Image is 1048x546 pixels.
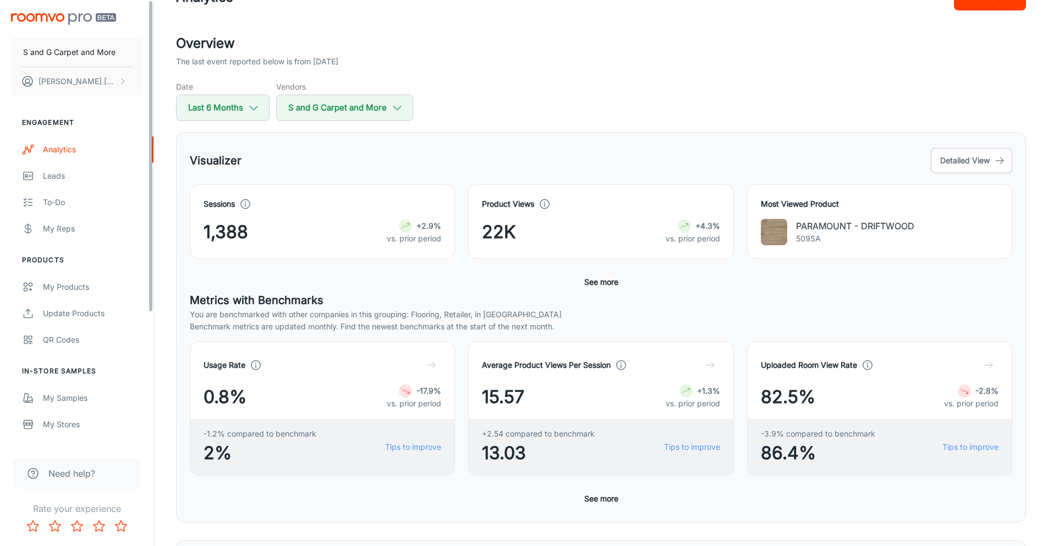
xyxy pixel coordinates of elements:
[664,441,720,453] a: Tips to improve
[761,198,998,210] h4: Most Viewed Product
[176,34,1026,53] h2: Overview
[190,321,1012,333] p: Benchmark metrics are updated monthly. Find the newest benchmarks at the start of the next month.
[43,223,142,235] div: My Reps
[276,81,413,92] h5: Vendors
[761,428,875,440] span: -3.9% compared to benchmark
[796,219,914,233] p: PARAMOUNT - DRIFTWOOD
[482,384,524,410] span: 15.57
[416,221,441,230] strong: +2.9%
[48,467,95,480] span: Need help?
[204,198,235,210] h4: Sessions
[44,515,66,537] button: Rate 2 star
[482,359,611,371] h4: Average Product Views Per Session
[387,233,441,245] p: vs. prior period
[580,272,623,292] button: See more
[176,56,338,68] p: The last event reported below is from [DATE]
[11,13,116,25] img: Roomvo PRO Beta
[695,221,720,230] strong: +4.3%
[43,281,142,293] div: My Products
[43,334,142,346] div: QR Codes
[22,515,44,537] button: Rate 1 star
[482,428,595,440] span: +2.54 compared to benchmark
[666,398,720,410] p: vs. prior period
[190,292,1012,308] h5: Metrics with Benchmarks
[276,95,413,121] button: S and G Carpet and More
[43,170,142,182] div: Leads
[761,440,875,466] span: 86.4%
[416,386,441,395] strong: -17.9%
[944,398,998,410] p: vs. prior period
[761,384,815,410] span: 82.5%
[942,441,998,453] a: Tips to improve
[43,392,142,404] div: My Samples
[9,502,145,515] p: Rate your experience
[11,67,142,96] button: [PERSON_NAME] [PERSON_NAME]
[204,219,248,245] span: 1,388
[39,75,116,87] p: [PERSON_NAME] [PERSON_NAME]
[176,95,270,121] button: Last 6 Months
[23,46,116,58] p: S and G Carpet and More
[482,198,534,210] h4: Product Views
[43,307,142,319] div: Update Products
[975,386,998,395] strong: -2.8%
[176,81,270,92] h5: Date
[761,359,857,371] h4: Uploaded Room View Rate
[387,398,441,410] p: vs. prior period
[110,515,132,537] button: Rate 5 star
[11,38,142,67] button: S and G Carpet and More
[796,233,914,245] p: 509SA
[482,440,595,466] span: 13.03
[88,515,110,537] button: Rate 4 star
[761,219,787,245] img: PARAMOUNT - DRIFTWOOD
[666,233,720,245] p: vs. prior period
[580,489,623,509] button: See more
[190,152,242,169] h5: Visualizer
[43,144,142,156] div: Analytics
[482,219,516,245] span: 22K
[697,386,720,395] strong: +1.3%
[43,196,142,208] div: To-do
[931,148,1012,173] button: Detailed View
[204,359,245,371] h4: Usage Rate
[204,428,316,440] span: -1.2% compared to benchmark
[43,418,142,431] div: My Stores
[66,515,88,537] button: Rate 3 star
[385,441,441,453] a: Tips to improve
[190,308,1012,321] p: You are benchmarked with other companies in this grouping: Flooring, Retailer, in [GEOGRAPHIC_DATA]
[204,440,316,466] span: 2%
[204,384,246,410] span: 0.8%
